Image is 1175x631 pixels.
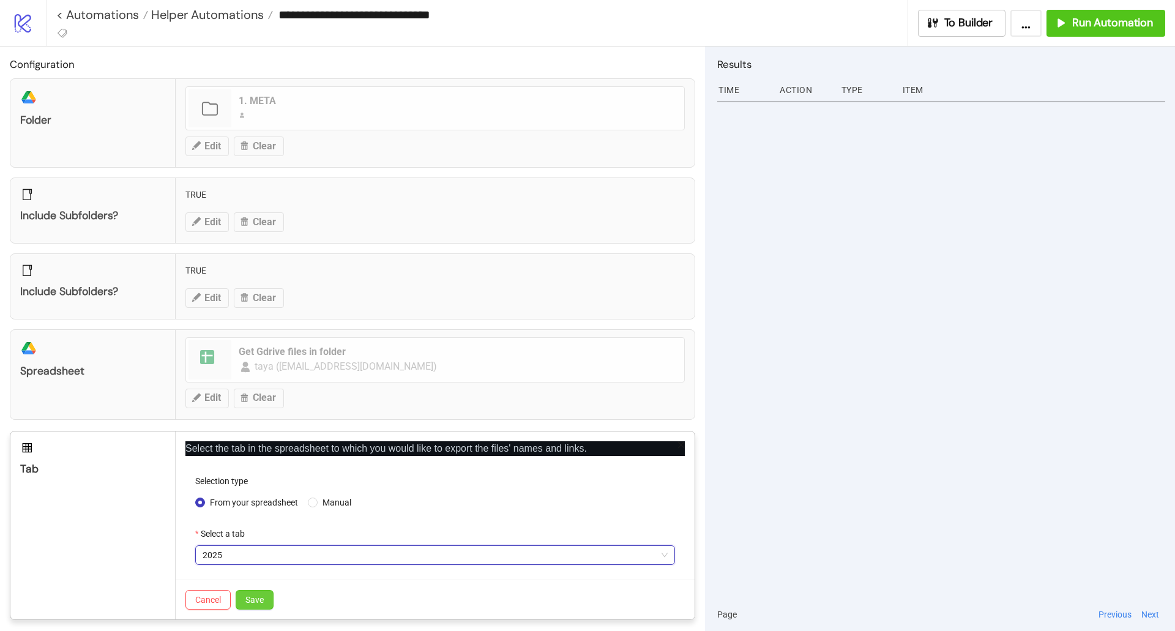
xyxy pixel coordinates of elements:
label: Selection type [195,474,256,488]
button: Save [236,590,274,610]
span: Save [245,595,264,605]
div: Item [901,78,1165,102]
p: Select the tab in the spreadsheet to which you would like to export the files' names and links. [185,441,685,456]
h2: Results [717,56,1165,72]
span: Helper Automations [148,7,264,23]
div: Action [778,78,831,102]
span: Run Automation [1072,16,1153,30]
span: Page [717,608,737,621]
span: From your spreadsheet [205,496,303,509]
span: 2025 [203,546,668,564]
label: Select a tab [195,527,253,540]
button: To Builder [918,10,1006,37]
span: Cancel [195,595,221,605]
span: close [677,441,685,449]
span: Manual [318,496,356,509]
a: < Automations [56,9,148,21]
span: To Builder [944,16,993,30]
button: Previous [1095,608,1135,621]
div: Time [717,78,770,102]
h2: Configuration [10,56,695,72]
button: ... [1010,10,1042,37]
div: Type [840,78,893,102]
button: Next [1138,608,1163,621]
div: Tab [20,462,165,476]
button: Run Automation [1046,10,1165,37]
a: Helper Automations [148,9,273,21]
button: Cancel [185,590,231,610]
